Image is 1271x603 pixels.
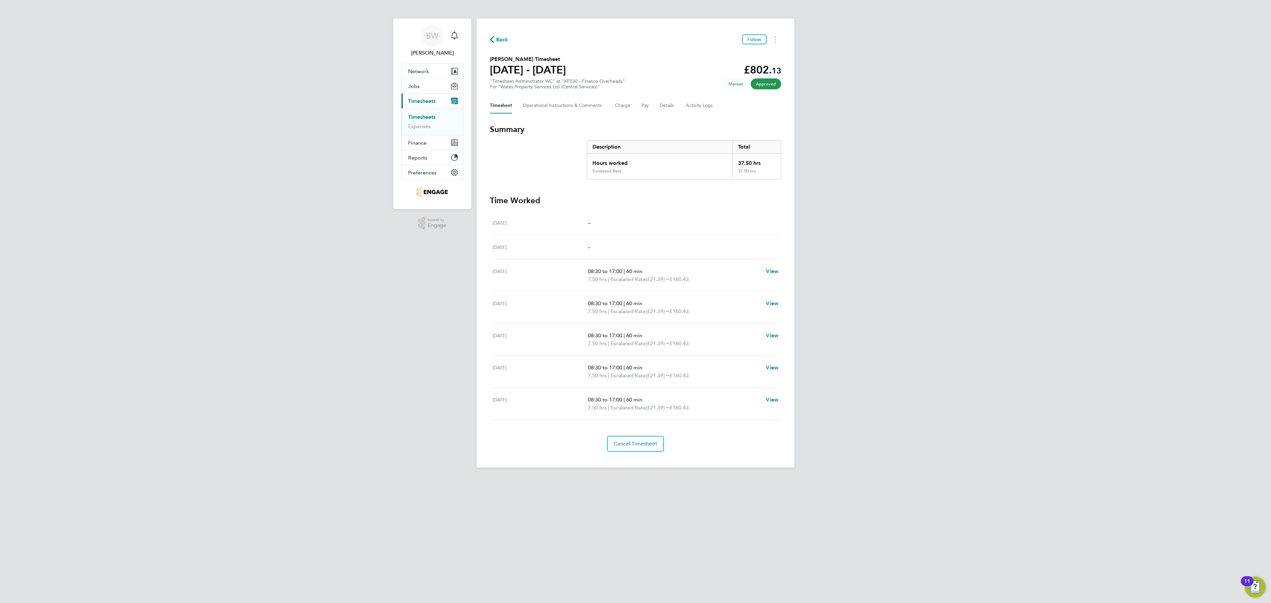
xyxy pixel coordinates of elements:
[611,372,646,380] span: Escalated Rate
[766,268,778,274] span: View
[408,155,427,161] span: Reports
[611,340,646,348] span: Escalated Rate
[408,140,427,146] span: Finance
[588,300,622,306] span: 08:30 to 17:00
[588,332,622,339] span: 08:30 to 17:00
[766,364,778,371] span: View
[493,267,588,283] div: [DATE]
[401,135,463,150] button: Finance
[493,300,588,315] div: [DATE]
[490,98,512,114] button: Timesheet
[772,66,781,75] span: 13
[401,187,463,197] a: Go to home page
[751,78,781,89] span: This timesheet has been approved.
[493,243,588,251] div: [DATE]
[670,340,689,347] span: £160.43
[417,187,447,197] img: portfoliopayroll-logo-retina.png
[624,300,625,306] span: |
[608,404,609,411] span: |
[493,219,588,227] div: [DATE]
[428,223,446,228] span: Engage
[723,78,748,89] span: This timesheet was manually created.
[408,169,437,176] span: Preferences
[626,364,642,371] span: 60 min
[401,64,463,78] button: Network
[614,441,657,447] span: Cancel Timesheet
[428,217,446,223] span: Powered by
[611,275,646,283] span: Escalated Rate
[670,276,689,282] span: £160.43
[490,124,781,135] h3: Summary
[408,68,429,74] span: Network
[747,36,761,42] span: Follow
[408,114,436,120] a: Timesheets
[408,98,436,104] span: Timesheets
[588,268,622,274] span: 08:30 to 17:00
[670,308,689,314] span: £160.43
[587,140,781,179] div: Summary
[401,94,463,108] button: Timesheets
[611,404,646,412] span: Escalated Rate
[490,55,566,63] h2: [PERSON_NAME] Timesheet
[401,150,463,165] button: Reports
[418,217,447,230] a: Powered byEngage
[766,364,778,372] a: View
[608,308,609,314] span: |
[1245,577,1266,598] button: Open Resource Center, 11 new notifications
[646,276,670,282] span: (£21.39) =
[670,404,689,411] span: £160.43
[732,154,781,168] div: 37.50 hrs
[766,267,778,275] a: View
[624,268,625,274] span: |
[766,396,778,403] span: View
[490,195,781,206] h3: Time Worked
[588,364,622,371] span: 08:30 to 17:00
[626,396,642,403] span: 60 min
[493,396,588,412] div: [DATE]
[608,340,609,347] span: |
[646,404,670,411] span: (£21.39) =
[393,19,471,209] nav: Main navigation
[401,49,463,57] span: Barrie Wreford
[592,168,622,174] div: Escalated Rate
[624,332,625,339] span: |
[1244,581,1250,590] div: 11
[493,364,588,380] div: [DATE]
[766,300,778,306] span: View
[587,140,732,154] div: Description
[588,244,590,250] span: –
[490,35,508,44] button: Back
[646,340,670,347] span: (£21.39) =
[588,404,607,411] span: 7.50 hrs
[732,168,781,179] div: 37.50 hrs
[660,98,675,114] button: Details
[490,124,781,452] section: Timesheet
[588,372,607,379] span: 7.50 hrs
[769,34,781,45] button: Timesheets Menu
[588,340,607,347] span: 7.50 hrs
[626,300,642,306] span: 60 min
[608,276,609,282] span: |
[766,300,778,307] a: View
[426,31,439,40] span: BW
[496,36,508,44] span: Back
[732,140,781,154] div: Total
[766,396,778,404] a: View
[686,98,714,114] button: Activity Logs
[611,307,646,315] span: Escalated Rate
[523,98,604,114] button: Operational Instructions & Comments
[588,276,607,282] span: 7.50 hrs
[766,332,778,340] a: View
[588,308,607,314] span: 7.50 hrs
[401,165,463,180] button: Preferences
[588,220,590,226] span: –
[607,436,664,452] button: Cancel Timesheet
[408,83,420,89] span: Jobs
[626,268,642,274] span: 60 min
[626,332,642,339] span: 60 min
[766,332,778,339] span: View
[624,364,625,371] span: |
[401,25,463,57] a: BW[PERSON_NAME]
[587,154,732,168] div: Hours worked
[408,123,431,129] a: Expenses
